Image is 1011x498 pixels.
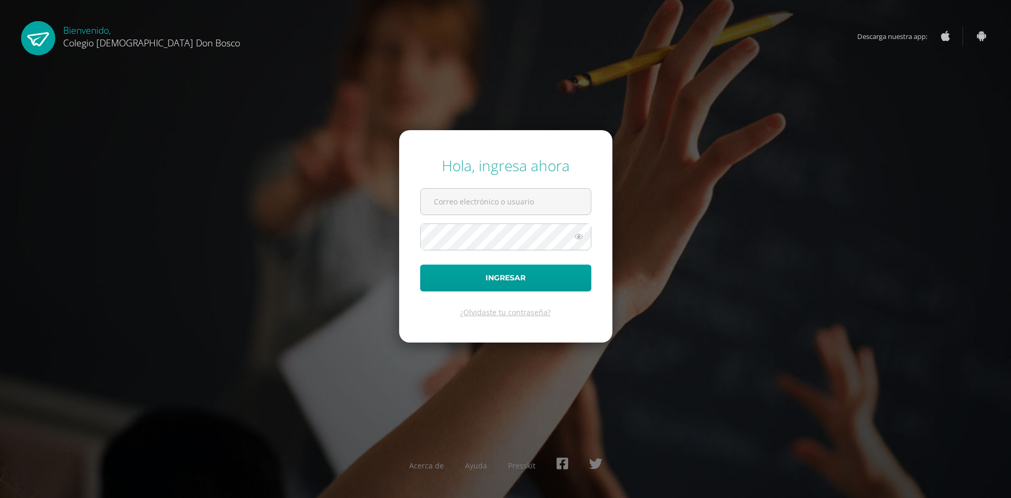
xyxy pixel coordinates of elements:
[460,307,551,317] a: ¿Olvidaste tu contraseña?
[465,461,487,471] a: Ayuda
[857,26,938,46] span: Descarga nuestra app:
[420,155,591,175] div: Hola, ingresa ahora
[421,189,591,214] input: Correo electrónico o usuario
[409,461,444,471] a: Acerca de
[508,461,536,471] a: Presskit
[63,21,240,49] div: Bienvenido,
[63,36,240,49] span: Colegio [DEMOGRAPHIC_DATA] Don Bosco
[420,265,591,291] button: Ingresar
